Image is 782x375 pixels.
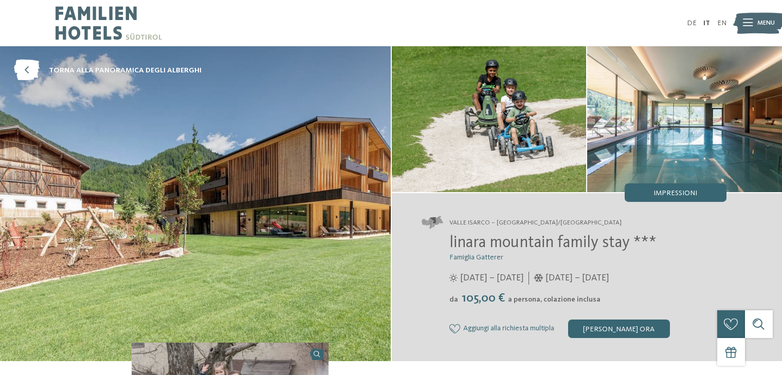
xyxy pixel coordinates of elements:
i: Orari d'apertura estate [449,274,458,282]
img: Un luogo ideale per Little Nature Ranger a Valles [587,46,782,192]
div: [PERSON_NAME] ora [568,320,670,338]
span: 105,00 € [459,292,507,305]
a: torna alla panoramica degli alberghi [14,60,202,81]
span: Valle Isarco – [GEOGRAPHIC_DATA]/[GEOGRAPHIC_DATA] [449,218,622,228]
span: Impressioni [653,190,697,197]
span: Famiglia Gatterer [449,254,503,261]
span: Menu [757,18,775,28]
a: IT [703,20,710,27]
span: torna alla panoramica degli alberghi [49,65,202,76]
span: a persona, colazione inclusa [508,296,601,303]
span: linara mountain family stay *** [449,235,657,251]
span: [DATE] – [DATE] [545,272,609,285]
a: DE [687,20,697,27]
i: Orari d'apertura inverno [534,274,543,282]
a: EN [717,20,726,27]
img: Un luogo ideale per Little Nature Ranger a Valles [392,46,587,192]
span: Aggiungi alla richiesta multipla [463,325,554,333]
span: da [449,296,458,303]
span: [DATE] – [DATE] [460,272,524,285]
